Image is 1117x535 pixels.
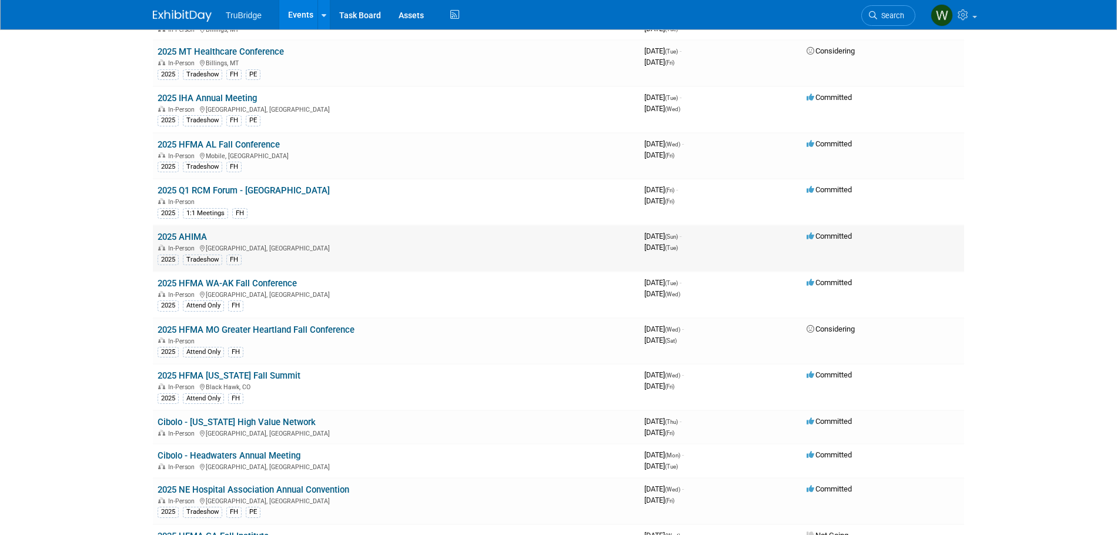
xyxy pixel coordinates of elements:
[158,289,635,299] div: [GEOGRAPHIC_DATA], [GEOGRAPHIC_DATA]
[665,383,674,390] span: (Fri)
[665,463,678,470] span: (Tue)
[158,462,635,471] div: [GEOGRAPHIC_DATA], [GEOGRAPHIC_DATA]
[807,139,852,148] span: Committed
[246,69,260,80] div: PE
[644,104,680,113] span: [DATE]
[680,278,681,287] span: -
[183,255,222,265] div: Tradeshow
[682,325,684,333] span: -
[665,452,680,459] span: (Mon)
[807,185,852,194] span: Committed
[168,337,198,345] span: In-Person
[183,347,224,357] div: Attend Only
[644,382,674,390] span: [DATE]
[246,507,260,517] div: PE
[246,115,260,126] div: PE
[665,280,678,286] span: (Tue)
[153,10,212,22] img: ExhibitDay
[183,162,222,172] div: Tradeshow
[644,496,674,504] span: [DATE]
[644,46,681,55] span: [DATE]
[158,428,635,437] div: [GEOGRAPHIC_DATA], [GEOGRAPHIC_DATA]
[158,59,165,65] img: In-Person Event
[665,497,674,504] span: (Fri)
[665,419,678,425] span: (Thu)
[680,417,681,426] span: -
[665,187,674,193] span: (Fri)
[158,337,165,343] img: In-Person Event
[682,484,684,493] span: -
[183,69,222,80] div: Tradeshow
[665,430,674,436] span: (Fri)
[158,232,207,242] a: 2025 AHIMA
[158,106,165,112] img: In-Person Event
[158,115,179,126] div: 2025
[158,450,300,461] a: Cibolo - Headwaters Annual Meeting
[158,278,297,289] a: 2025 HFMA WA-AK Fall Conference
[158,383,165,389] img: In-Person Event
[158,139,280,150] a: 2025 HFMA AL Fall Conference
[644,151,674,159] span: [DATE]
[158,370,300,381] a: 2025 HFMA [US_STATE] Fall Summit
[168,463,198,471] span: In-Person
[226,69,242,80] div: FH
[665,26,678,32] span: (Tue)
[644,185,678,194] span: [DATE]
[644,232,681,240] span: [DATE]
[665,48,678,55] span: (Tue)
[158,463,165,469] img: In-Person Event
[158,243,635,252] div: [GEOGRAPHIC_DATA], [GEOGRAPHIC_DATA]
[807,93,852,102] span: Committed
[644,24,678,33] span: [DATE]
[861,5,915,26] a: Search
[665,372,680,379] span: (Wed)
[228,393,243,404] div: FH
[665,291,680,297] span: (Wed)
[158,382,635,391] div: Black Hawk, CO
[158,255,179,265] div: 2025
[680,46,681,55] span: -
[183,393,224,404] div: Attend Only
[680,232,681,240] span: -
[158,46,284,57] a: 2025 MT Healthcare Conference
[228,347,243,357] div: FH
[644,289,680,298] span: [DATE]
[644,58,674,66] span: [DATE]
[158,58,635,67] div: Billings, MT
[807,484,852,493] span: Committed
[644,196,674,205] span: [DATE]
[158,162,179,172] div: 2025
[807,46,855,55] span: Considering
[158,393,179,404] div: 2025
[158,484,349,495] a: 2025 NE Hospital Association Annual Convention
[665,245,678,251] span: (Tue)
[665,486,680,493] span: (Wed)
[877,11,904,20] span: Search
[665,326,680,333] span: (Wed)
[158,151,635,160] div: Mobile, [GEOGRAPHIC_DATA]
[158,325,355,335] a: 2025 HFMA MO Greater Heartland Fall Conference
[807,370,852,379] span: Committed
[665,337,677,344] span: (Sat)
[168,245,198,252] span: In-Person
[168,291,198,299] span: In-Person
[226,115,242,126] div: FH
[228,300,243,311] div: FH
[158,496,635,505] div: [GEOGRAPHIC_DATA], [GEOGRAPHIC_DATA]
[807,450,852,459] span: Committed
[158,152,165,158] img: In-Person Event
[644,370,684,379] span: [DATE]
[158,497,165,503] img: In-Person Event
[168,59,198,67] span: In-Person
[158,507,179,517] div: 2025
[168,497,198,505] span: In-Person
[644,450,684,459] span: [DATE]
[682,370,684,379] span: -
[644,93,681,102] span: [DATE]
[158,208,179,219] div: 2025
[158,93,257,103] a: 2025 IHA Annual Meeting
[226,507,242,517] div: FH
[644,336,677,345] span: [DATE]
[682,139,684,148] span: -
[226,162,242,172] div: FH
